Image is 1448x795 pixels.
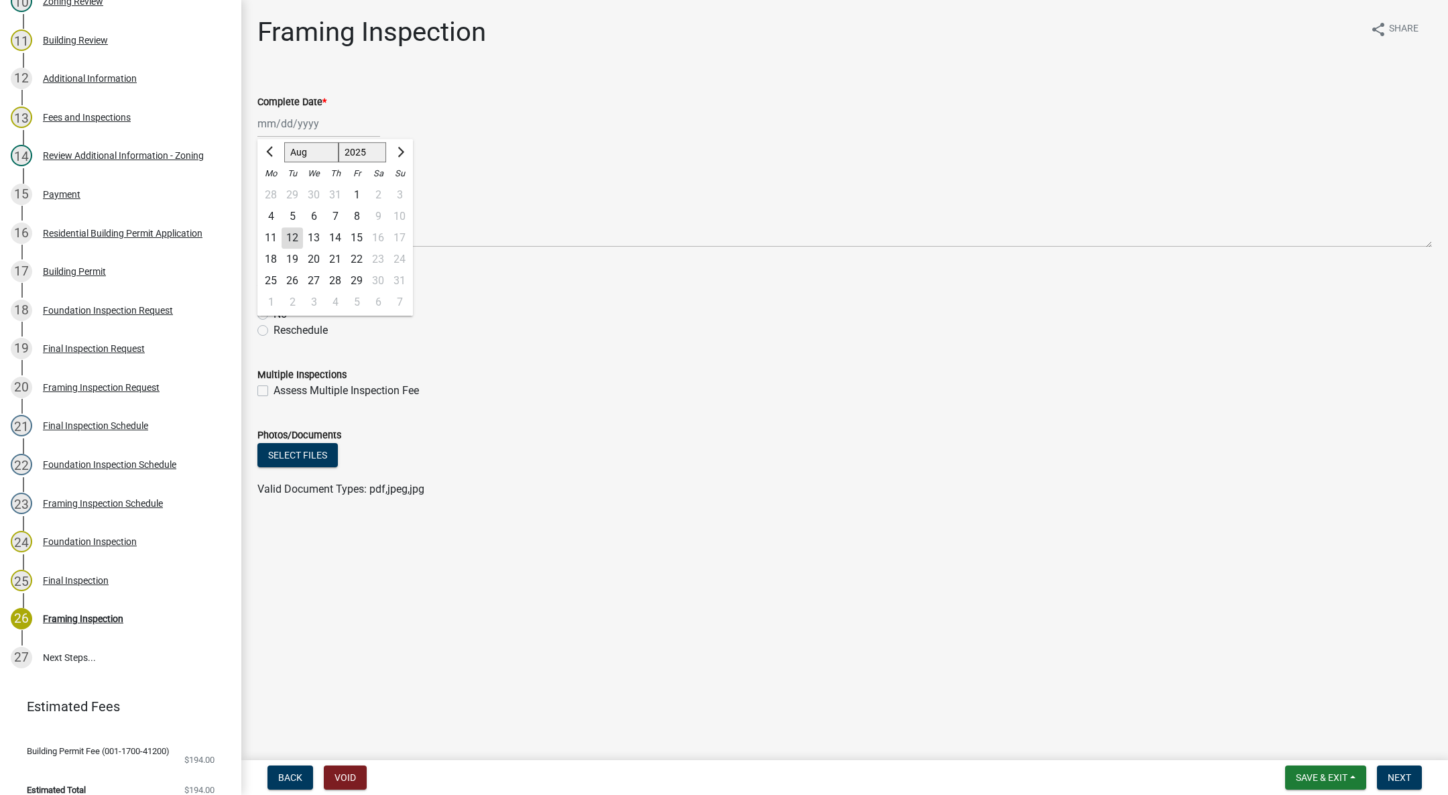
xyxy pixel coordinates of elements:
div: 19 [282,249,303,270]
div: Monday, July 28, 2025 [260,184,282,206]
div: Friday, August 29, 2025 [346,270,367,292]
label: Complete Date [257,98,326,107]
div: Su [389,163,410,184]
div: Building Permit [43,267,106,276]
div: Friday, August 22, 2025 [346,249,367,270]
div: Framing Inspection Schedule [43,499,163,508]
div: Framing Inspection [43,614,123,623]
span: $194.00 [184,786,215,794]
div: Friday, August 8, 2025 [346,206,367,227]
div: Wednesday, September 3, 2025 [303,292,324,313]
div: 29 [346,270,367,292]
div: Wednesday, July 30, 2025 [303,184,324,206]
div: 26 [11,608,32,629]
div: 15 [11,184,32,205]
div: 15 [346,227,367,249]
span: $194.00 [184,755,215,764]
div: Additional Information [43,74,137,83]
div: Fees and Inspections [43,113,131,122]
input: mm/dd/yyyy [257,110,380,137]
h1: Framing Inspection [257,16,486,48]
label: Assess Multiple Inspection Fee [274,383,419,399]
span: Valid Document Types: pdf,jpeg,jpg [257,483,424,495]
div: Tuesday, August 5, 2025 [282,206,303,227]
div: Sa [367,163,389,184]
div: Tu [282,163,303,184]
div: Residential Building Permit Application [43,229,202,238]
div: Tuesday, September 2, 2025 [282,292,303,313]
div: Review Additional Information - Zoning [43,151,204,160]
div: 30 [303,184,324,206]
div: Fr [346,163,367,184]
div: 3 [303,292,324,313]
div: 4 [324,292,346,313]
div: Thursday, August 7, 2025 [324,206,346,227]
label: Reschedule [274,322,328,339]
div: Thursday, September 4, 2025 [324,292,346,313]
div: 22 [11,454,32,475]
div: Th [324,163,346,184]
div: 28 [260,184,282,206]
div: 13 [303,227,324,249]
div: 13 [11,107,32,128]
div: 31 [324,184,346,206]
div: Thursday, August 28, 2025 [324,270,346,292]
div: Monday, August 18, 2025 [260,249,282,270]
div: Friday, August 15, 2025 [346,227,367,249]
div: 28 [324,270,346,292]
button: Select files [257,443,338,467]
div: Wednesday, August 20, 2025 [303,249,324,270]
div: 27 [303,270,324,292]
div: Thursday, July 31, 2025 [324,184,346,206]
div: 20 [303,249,324,270]
div: Wednesday, August 27, 2025 [303,270,324,292]
div: 5 [282,206,303,227]
div: Tuesday, August 19, 2025 [282,249,303,270]
div: 19 [11,338,32,359]
div: 21 [11,415,32,436]
span: Back [278,772,302,783]
div: Payment [43,190,80,199]
div: 11 [260,227,282,249]
div: Final Inspection Schedule [43,421,148,430]
div: Final Inspection [43,576,109,585]
div: 20 [11,377,32,398]
div: Foundation Inspection Request [43,306,173,315]
div: Monday, September 1, 2025 [260,292,282,313]
button: Previous month [263,141,279,163]
div: We [303,163,324,184]
button: Void [324,766,367,790]
div: 5 [346,292,367,313]
div: 18 [11,300,32,321]
div: 14 [324,227,346,249]
button: Save & Exit [1285,766,1366,790]
button: Next month [391,141,408,163]
div: 7 [324,206,346,227]
div: 16 [11,223,32,244]
div: Monday, August 11, 2025 [260,227,282,249]
i: share [1370,21,1386,38]
div: 26 [282,270,303,292]
div: Building Review [43,36,108,45]
div: 11 [11,29,32,51]
select: Select month [284,142,339,162]
div: 25 [11,570,32,591]
div: Final Inspection Request [43,344,145,353]
div: 4 [260,206,282,227]
div: Foundation Inspection [43,537,137,546]
div: 17 [11,261,32,282]
div: 18 [260,249,282,270]
div: 21 [324,249,346,270]
div: 6 [303,206,324,227]
div: 25 [260,270,282,292]
span: Next [1388,772,1411,783]
div: 24 [11,531,32,552]
span: Save & Exit [1296,772,1347,783]
div: 23 [11,493,32,514]
div: Tuesday, August 12, 2025 [282,227,303,249]
div: Wednesday, August 6, 2025 [303,206,324,227]
div: Thursday, August 14, 2025 [324,227,346,249]
span: Building Permit Fee (001-1700-41200) [27,747,170,755]
div: Mo [260,163,282,184]
div: Tuesday, July 29, 2025 [282,184,303,206]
